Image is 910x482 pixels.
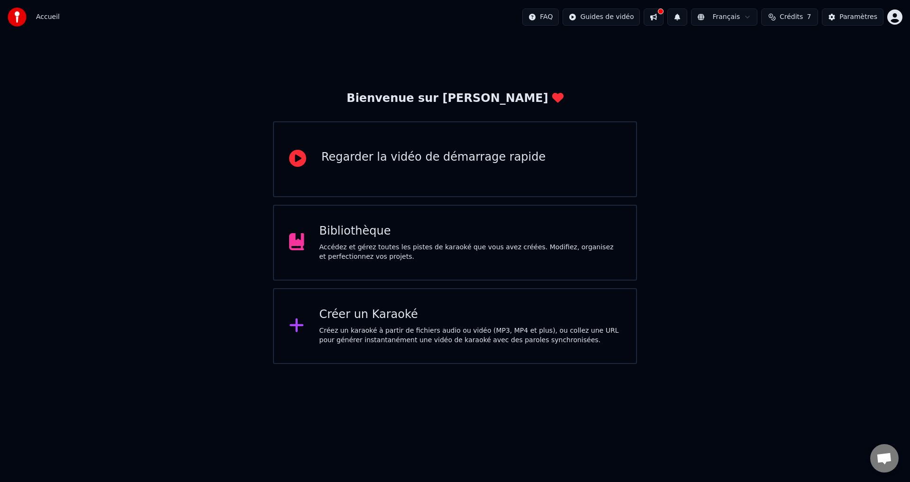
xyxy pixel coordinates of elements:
div: Ouvrir le chat [870,444,899,473]
div: Bibliothèque [319,224,621,239]
div: Regarder la vidéo de démarrage rapide [321,150,546,165]
img: youka [8,8,27,27]
button: FAQ [522,9,559,26]
button: Guides de vidéo [563,9,640,26]
div: Créez un karaoké à partir de fichiers audio ou vidéo (MP3, MP4 et plus), ou collez une URL pour g... [319,326,621,345]
div: Paramètres [839,12,877,22]
button: Paramètres [822,9,883,26]
span: Accueil [36,12,60,22]
button: Crédits7 [761,9,818,26]
nav: breadcrumb [36,12,60,22]
div: Bienvenue sur [PERSON_NAME] [346,91,563,106]
span: Crédits [780,12,803,22]
span: 7 [807,12,811,22]
div: Accédez et gérez toutes les pistes de karaoké que vous avez créées. Modifiez, organisez et perfec... [319,243,621,262]
div: Créer un Karaoké [319,307,621,322]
